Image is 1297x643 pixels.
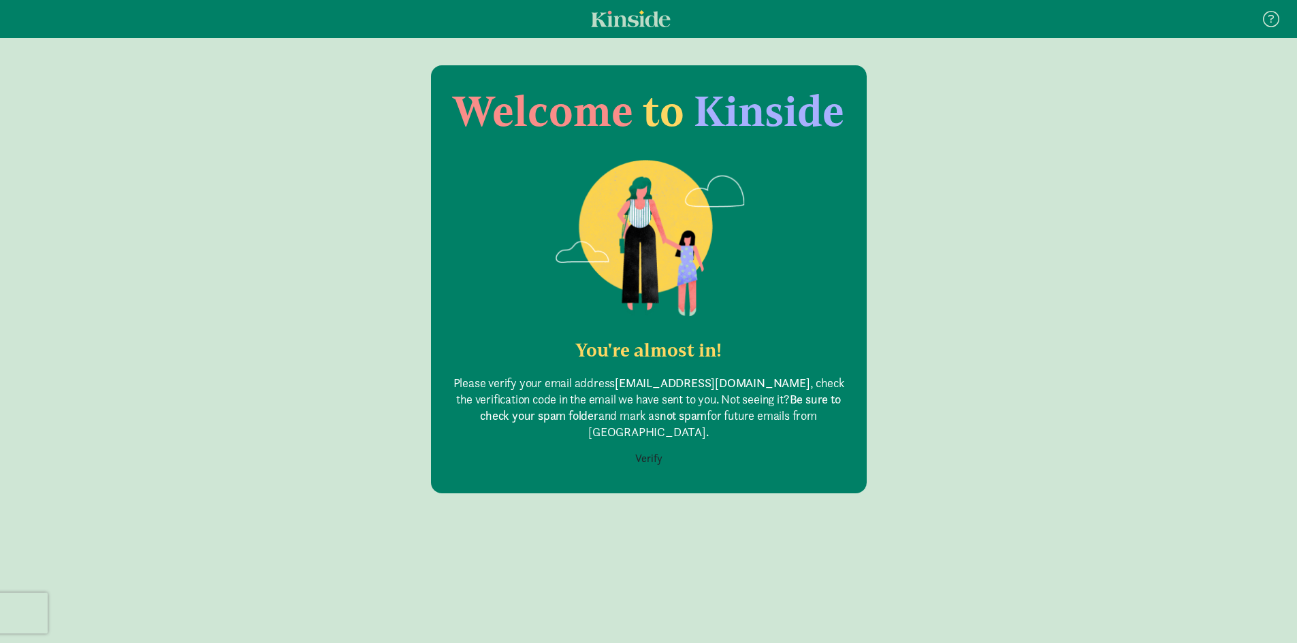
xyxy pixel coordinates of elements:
h2: You're almost in! [453,340,845,361]
a: Kinside [591,10,671,27]
span: to [643,86,684,137]
b: not spam [660,408,707,423]
b: [EMAIL_ADDRESS][DOMAIN_NAME] [615,375,810,391]
button: Verify [626,446,671,472]
b: Be sure to check your spam folder [480,391,840,423]
span: Welcome [453,86,633,137]
span: Kinside [694,86,844,137]
p: Please verify your email address , check the verification code in the email we have sent to you. ... [453,375,845,440]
